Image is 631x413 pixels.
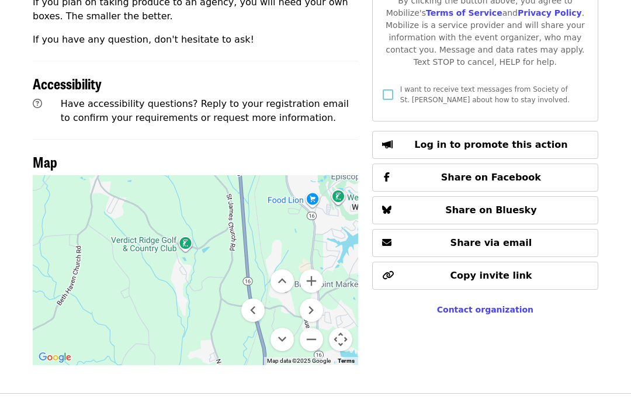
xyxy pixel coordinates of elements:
[33,151,57,172] span: Map
[300,328,323,351] button: Zoom out
[426,8,502,18] a: Terms of Service
[338,358,355,364] a: Terms (opens in new tab)
[414,139,567,150] span: Log in to promote this action
[441,172,541,183] span: Share on Facebook
[450,237,532,248] span: Share via email
[300,299,323,322] button: Move right
[372,131,598,159] button: Log in to promote this action
[372,196,598,224] button: Share on Bluesky
[33,33,358,47] p: If you have any question, don't hesitate to ask!
[271,328,294,351] button: Move down
[61,98,349,123] span: Have accessibility questions? Reply to your registration email to confirm your requirements or re...
[267,358,331,364] span: Map data ©2025 Google
[36,350,74,365] a: Open this area in Google Maps (opens a new window)
[445,204,537,216] span: Share on Bluesky
[36,350,74,365] img: Google
[518,8,582,18] a: Privacy Policy
[400,85,570,104] span: I want to receive text messages from Society of St. [PERSON_NAME] about how to stay involved.
[241,299,265,322] button: Move left
[437,305,533,314] a: Contact organization
[372,164,598,192] button: Share on Facebook
[329,328,352,351] button: Map camera controls
[33,98,42,109] i: question-circle icon
[372,262,598,290] button: Copy invite link
[33,73,102,93] span: Accessibility
[300,269,323,293] button: Zoom in
[271,269,294,293] button: Move up
[372,229,598,257] button: Share via email
[450,270,532,281] span: Copy invite link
